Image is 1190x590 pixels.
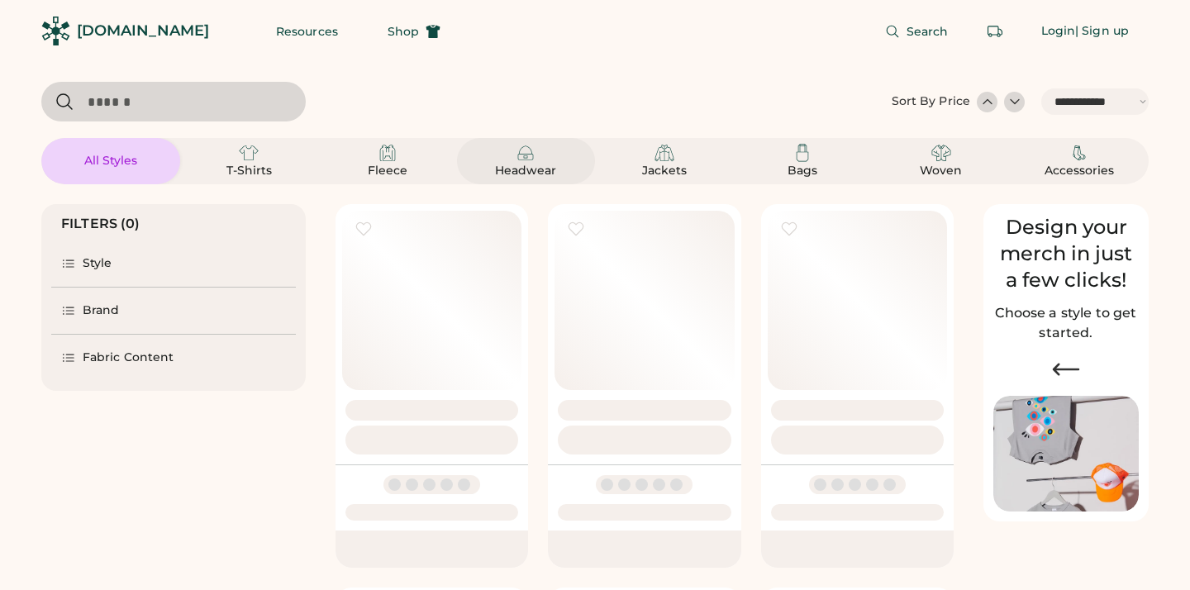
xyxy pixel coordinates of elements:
button: Resources [256,15,358,48]
div: Fabric Content [83,350,174,366]
img: Jackets Icon [654,143,674,163]
div: [DOMAIN_NAME] [77,21,209,41]
div: Bags [765,163,840,179]
img: Woven Icon [931,143,951,163]
img: Bags Icon [793,143,812,163]
img: Fleece Icon [378,143,397,163]
div: Sort By Price [892,93,970,110]
div: | Sign up [1075,23,1129,40]
div: FILTERS (0) [61,214,140,234]
div: Brand [83,302,120,319]
img: Accessories Icon [1069,143,1089,163]
div: Design your merch in just a few clicks! [993,214,1139,293]
span: Shop [388,26,419,37]
img: Rendered Logo - Screens [41,17,70,45]
iframe: Front Chat [1111,516,1183,587]
button: Retrieve an order [978,15,1011,48]
div: Woven [904,163,978,179]
div: Fleece [350,163,425,179]
div: Accessories [1042,163,1116,179]
button: Shop [368,15,460,48]
img: Image of Lisa Congdon Eye Print on T-Shirt and Hat [993,396,1139,512]
div: Headwear [488,163,563,179]
div: Jackets [627,163,702,179]
div: All Styles [74,153,148,169]
span: Search [907,26,949,37]
img: T-Shirts Icon [239,143,259,163]
div: T-Shirts [212,163,286,179]
div: Login [1041,23,1076,40]
button: Search [865,15,969,48]
h2: Choose a style to get started. [993,303,1139,343]
div: Style [83,255,112,272]
img: Headwear Icon [516,143,535,163]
